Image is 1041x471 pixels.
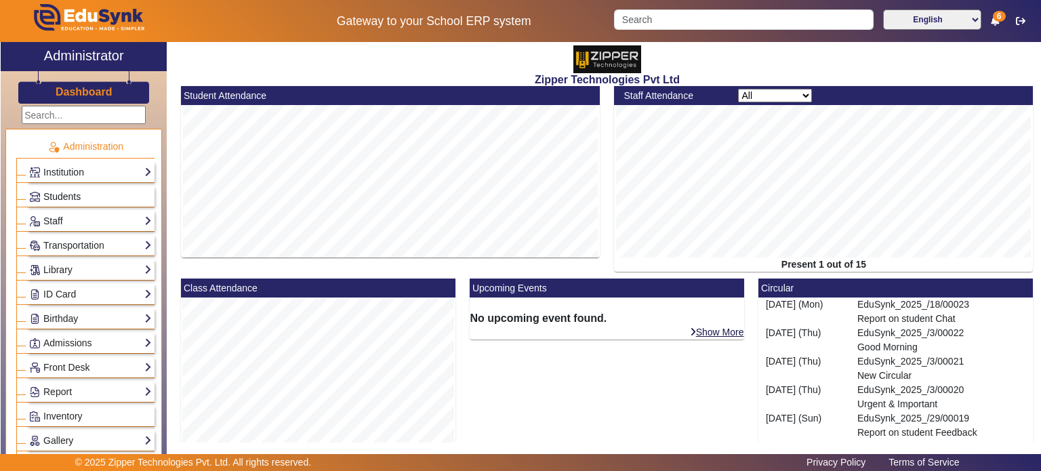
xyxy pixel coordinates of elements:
a: Inventory [29,409,152,424]
a: Students [29,189,152,205]
p: Report on student Chat [857,312,1026,326]
div: [DATE] (Thu) [758,383,850,411]
span: Inventory [43,411,83,422]
mat-card-header: Circular [758,279,1033,298]
div: [DATE] (Thu) [758,326,850,354]
p: © 2025 Zipper Technologies Pvt. Ltd. All rights reserved. [75,455,312,470]
img: Students.png [30,192,40,202]
a: Terms of Service [882,453,966,471]
h2: Zipper Technologies Pvt Ltd [174,73,1040,86]
input: Search [614,9,873,30]
mat-card-header: Upcoming Events [470,279,744,298]
img: Administration.png [47,141,60,153]
div: EduSynk_2025_/3/00020 [850,383,1033,411]
div: EduSynk_2025_/3/00022 [850,326,1033,354]
mat-card-header: Student Attendance [181,86,600,105]
input: Search... [22,106,146,125]
div: [DATE] (Sun) [758,411,850,440]
div: EduSynk_2025_/3/00021 [850,354,1033,383]
a: Show More [689,326,745,338]
div: EduSynk_2025_/18/00023 [850,298,1033,326]
p: Administration [16,140,155,154]
a: Administrator [1,42,167,71]
h6: No upcoming event found. [470,312,744,325]
div: Present 1 out of 15 [614,258,1033,272]
p: Urgent & Important [857,397,1026,411]
a: Privacy Policy [800,453,872,471]
h5: Gateway to your School ERP system [268,14,600,28]
p: New Circular [857,369,1026,383]
div: [DATE] (Thu) [758,354,850,383]
a: Dashboard [55,85,113,100]
p: Report on student Feedback [857,426,1026,440]
h2: Administrator [44,47,124,64]
img: Inventory.png [30,411,40,422]
div: [DATE] (Mon) [758,298,850,326]
h3: Dashboard [56,86,113,99]
span: Students [43,191,81,202]
img: 36227e3f-cbf6-4043-b8fc-b5c5f2957d0a [573,45,641,73]
span: 6 [993,11,1006,22]
div: Staff Attendance [617,89,731,103]
mat-card-header: Class Attendance [181,279,455,298]
a: Show More [978,441,1034,453]
div: EduSynk_2025_/29/00019 [850,411,1033,440]
p: Good Morning [857,340,1026,354]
